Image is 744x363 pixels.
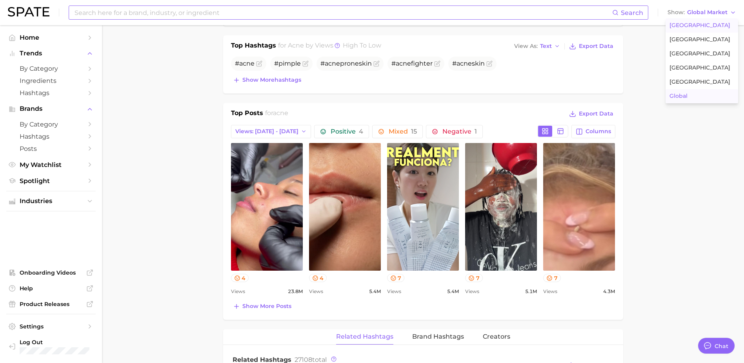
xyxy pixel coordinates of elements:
a: Spotlight [6,175,96,187]
span: 5.1m [525,287,537,296]
span: Hashtags [20,133,82,140]
div: ShowGlobal Market [666,18,738,103]
button: Export Data [567,41,615,52]
span: Ingredients [20,77,82,84]
button: Views: [DATE] - [DATE] [231,125,311,138]
span: Posts [20,145,82,152]
span: Industries [20,198,82,205]
span: Home [20,34,82,41]
span: Positive [331,128,363,135]
a: by Category [6,62,96,75]
span: acne [288,42,304,49]
span: Settings [20,323,82,330]
span: Creators [483,333,510,340]
span: Views [387,287,401,296]
span: [GEOGRAPHIC_DATA] [669,36,730,43]
button: Columns [571,125,615,138]
span: # skin [452,60,485,67]
span: 5.4m [447,287,459,296]
span: acne [273,109,288,117]
span: # fighter [391,60,433,67]
span: Views: [DATE] - [DATE] [235,128,298,135]
span: Show [668,10,685,15]
span: Views [309,287,323,296]
button: Export Data [567,108,615,119]
span: acne [396,60,411,67]
span: Export Data [579,43,613,49]
span: 4.3m [603,287,615,296]
button: Flag as miscategorized or irrelevant [486,60,493,67]
span: high to low [343,42,381,49]
span: Spotlight [20,177,82,185]
a: Hashtags [6,87,96,99]
span: 15 [411,128,417,135]
h1: Top Posts [231,108,263,120]
a: Hashtags [6,130,96,143]
span: Show more posts [242,303,291,310]
a: Log out. Currently logged in with e-mail jek@cosmax.com. [6,336,96,357]
a: Help [6,282,96,294]
span: 23.8m [288,287,303,296]
a: Posts [6,143,96,155]
span: # proneskin [320,60,372,67]
a: by Category [6,118,96,130]
span: Onboarding Videos [20,269,82,276]
span: [GEOGRAPHIC_DATA] [669,22,730,29]
a: Ingredients [6,75,96,87]
span: acne [239,60,255,67]
input: Search here for a brand, industry, or ingredient [74,6,612,19]
span: Search [621,9,643,16]
button: 7 [387,274,405,282]
span: Views [231,287,245,296]
button: Brands [6,103,96,115]
span: #pimple [274,60,301,67]
span: Related Hashtags [336,333,393,340]
a: Settings [6,321,96,332]
span: 1 [475,128,477,135]
span: by Category [20,121,82,128]
span: Columns [586,128,611,135]
button: ShowGlobal Market [666,7,738,18]
span: Brands [20,105,82,112]
button: 4 [309,274,327,282]
button: Trends [6,48,96,59]
span: Global Market [687,10,728,15]
button: 7 [465,274,483,282]
button: Flag as miscategorized or irrelevant [434,60,440,67]
span: Views [543,287,557,296]
h1: Top Hashtags [231,41,276,52]
span: Export Data [579,110,613,117]
span: Views [465,287,479,296]
span: 4 [359,128,363,135]
span: Product Releases [20,301,82,308]
button: 7 [543,274,561,282]
span: Text [540,44,552,48]
span: 5.4m [369,287,381,296]
span: [GEOGRAPHIC_DATA] [669,64,730,71]
button: Industries [6,195,96,207]
span: acne [457,60,472,67]
button: Flag as miscategorized or irrelevant [302,60,309,67]
span: Show more hashtags [242,77,301,83]
span: Negative [442,128,477,135]
span: Log Out [20,339,89,346]
span: My Watchlist [20,161,82,169]
a: Product Releases [6,298,96,310]
button: 4 [231,274,249,282]
span: Help [20,285,82,292]
span: Hashtags [20,89,82,97]
a: Onboarding Videos [6,267,96,279]
button: Flag as miscategorized or irrelevant [373,60,380,67]
span: Global [669,93,688,99]
h2: for [265,108,288,120]
button: View AsText [512,41,562,51]
span: [GEOGRAPHIC_DATA] [669,79,730,85]
span: acne [325,60,340,67]
span: Trends [20,50,82,57]
span: View As [514,44,538,48]
h2: for by Views [278,41,381,52]
a: Home [6,31,96,44]
span: # [235,60,255,67]
span: [GEOGRAPHIC_DATA] [669,50,730,57]
button: Show morehashtags [231,75,303,86]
